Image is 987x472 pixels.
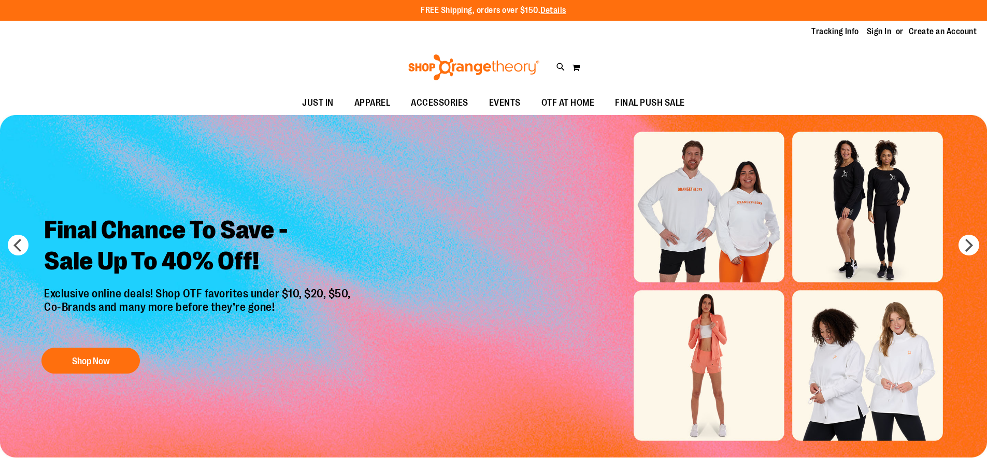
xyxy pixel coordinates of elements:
img: Shop Orangetheory [407,54,541,80]
a: ACCESSORIES [400,91,479,115]
a: EVENTS [479,91,531,115]
a: JUST IN [292,91,344,115]
span: EVENTS [489,91,521,115]
button: prev [8,235,28,255]
h2: Final Chance To Save - Sale Up To 40% Off! [36,207,361,287]
span: JUST IN [302,91,334,115]
button: next [959,235,979,255]
a: Final Chance To Save -Sale Up To 40% Off! Exclusive online deals! Shop OTF favorites under $10, $... [36,207,361,379]
a: Create an Account [909,26,977,37]
span: FINAL PUSH SALE [615,91,685,115]
a: APPAREL [344,91,401,115]
p: FREE Shipping, orders over $150. [421,5,566,17]
span: APPAREL [354,91,391,115]
a: Sign In [867,26,892,37]
p: Exclusive online deals! Shop OTF favorites under $10, $20, $50, Co-Brands and many more before th... [36,287,361,338]
a: OTF AT HOME [531,91,605,115]
a: Tracking Info [811,26,859,37]
span: OTF AT HOME [541,91,595,115]
span: ACCESSORIES [411,91,468,115]
a: Details [540,6,566,15]
button: Shop Now [41,348,140,374]
a: FINAL PUSH SALE [605,91,695,115]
